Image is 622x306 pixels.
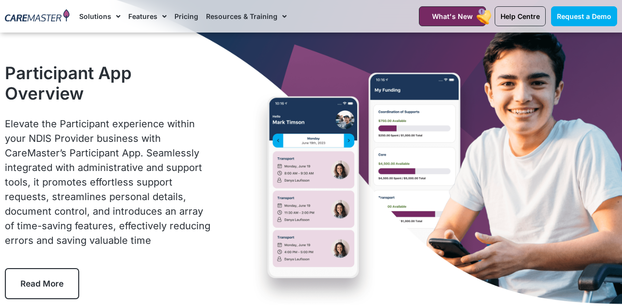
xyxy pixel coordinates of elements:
[5,118,210,246] span: Elevate the Participant experience within your NDIS Provider business with CareMaster’s Participa...
[432,12,473,20] span: What's New
[5,63,213,103] h1: Participant App Overview
[501,12,540,20] span: Help Centre
[5,268,79,299] a: Read More
[495,6,546,26] a: Help Centre
[20,279,64,289] span: Read More
[419,6,486,26] a: What's New
[5,9,69,23] img: CareMaster Logo
[551,6,617,26] a: Request a Demo
[557,12,611,20] span: Request a Demo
